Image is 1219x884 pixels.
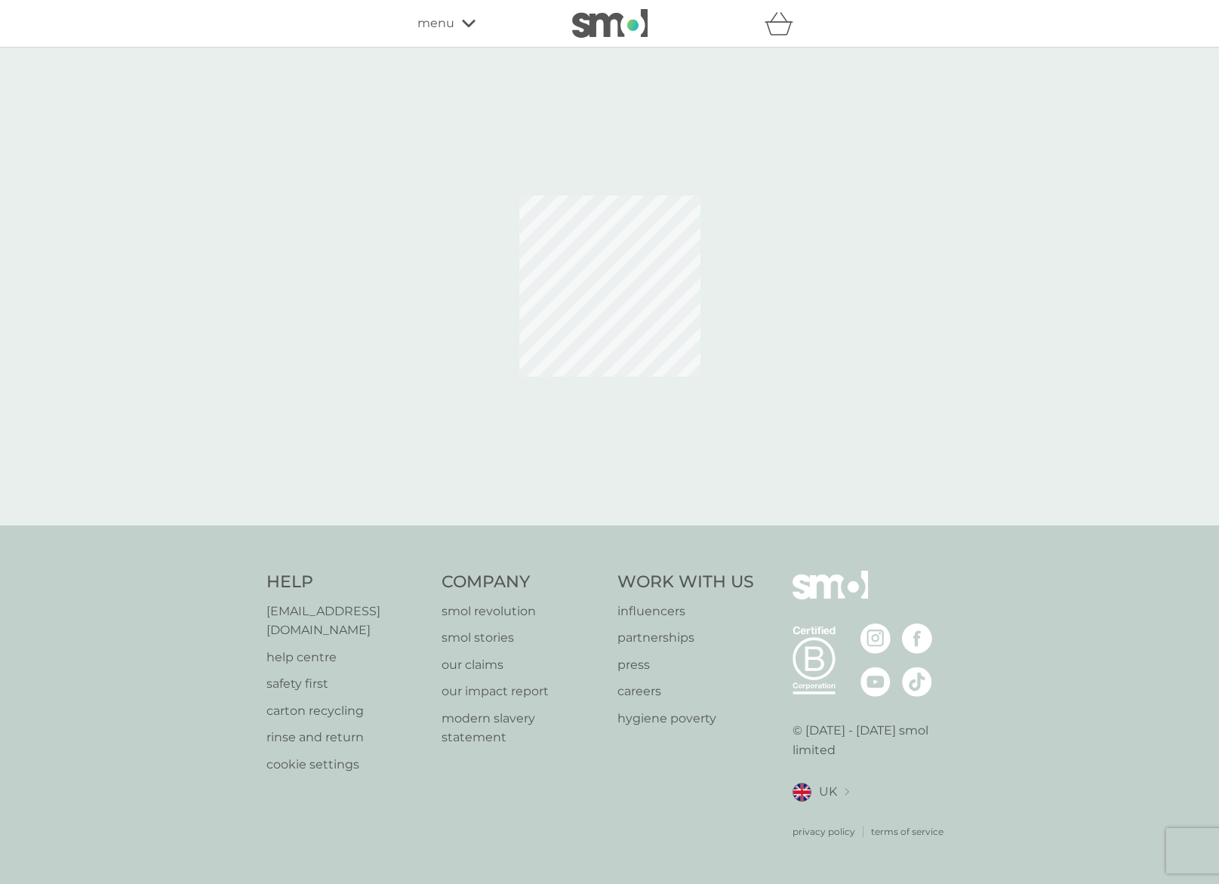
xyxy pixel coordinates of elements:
a: rinse and return [266,728,427,747]
a: terms of service [871,824,943,839]
a: smol revolution [442,602,602,621]
a: modern slavery statement [442,709,602,747]
a: our claims [442,655,602,675]
a: influencers [617,602,754,621]
a: careers [617,682,754,701]
img: smol [793,571,868,622]
a: press [617,655,754,675]
img: visit the smol Youtube page [860,667,891,697]
h4: Work With Us [617,571,754,594]
a: help centre [266,648,427,667]
span: UK [819,782,837,802]
a: safety first [266,674,427,694]
h4: Company [442,571,602,594]
span: menu [417,14,454,33]
img: visit the smol Tiktok page [902,667,932,697]
a: partnerships [617,628,754,648]
img: select a new location [845,788,849,796]
a: cookie settings [266,755,427,775]
img: UK flag [793,783,811,802]
a: our impact report [442,682,602,701]
p: © [DATE] - [DATE] smol limited [793,721,953,759]
a: [EMAIL_ADDRESS][DOMAIN_NAME] [266,602,427,640]
div: basket [765,8,802,39]
img: visit the smol Instagram page [860,624,891,654]
a: hygiene poverty [617,709,754,728]
a: carton recycling [266,701,427,721]
a: privacy policy [793,824,855,839]
img: visit the smol Facebook page [902,624,932,654]
img: smol [572,9,648,38]
a: smol stories [442,628,602,648]
h4: Help [266,571,427,594]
